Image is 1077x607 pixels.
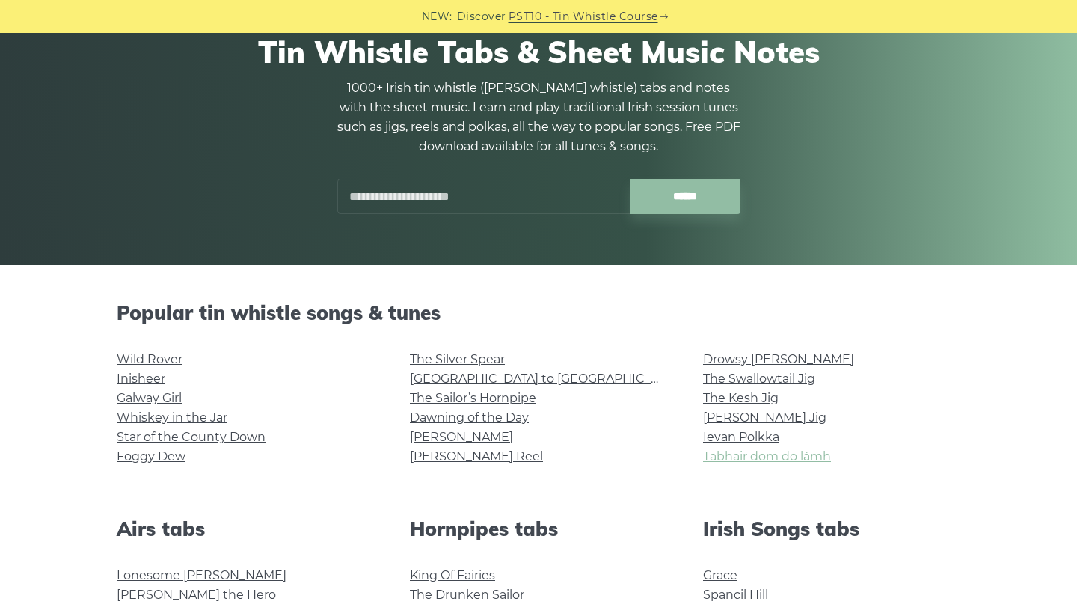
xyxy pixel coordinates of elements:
[509,8,658,25] a: PST10 - Tin Whistle Course
[703,449,831,463] a: Tabhair dom do lámh
[703,568,737,582] a: Grace
[117,568,286,582] a: Lonesome [PERSON_NAME]
[457,8,506,25] span: Discover
[703,372,815,386] a: The Swallowtail Jig
[117,352,182,366] a: Wild Rover
[703,410,826,425] a: [PERSON_NAME] Jig
[410,517,667,540] h2: Hornpipes tabs
[117,410,227,425] a: Whiskey in the Jar
[703,517,960,540] h2: Irish Songs tabs
[410,391,536,405] a: The Sailor’s Hornpipe
[410,588,524,602] a: The Drunken Sailor
[117,449,185,463] a: Foggy Dew
[703,391,779,405] a: The Kesh Jig
[410,568,495,582] a: King Of Fairies
[117,301,960,324] h2: Popular tin whistle songs & tunes
[703,588,768,602] a: Spancil Hill
[117,517,374,540] h2: Airs tabs
[703,430,779,444] a: Ievan Polkka
[410,372,686,386] a: [GEOGRAPHIC_DATA] to [GEOGRAPHIC_DATA]
[117,372,165,386] a: Inisheer
[117,430,266,444] a: Star of the County Down
[410,430,513,444] a: [PERSON_NAME]
[117,391,182,405] a: Galway Girl
[117,588,276,602] a: [PERSON_NAME] the Hero
[410,449,543,463] a: [PERSON_NAME] Reel
[422,8,452,25] span: NEW:
[703,352,854,366] a: Drowsy [PERSON_NAME]
[410,410,529,425] a: Dawning of the Day
[410,352,505,366] a: The Silver Spear
[117,34,960,70] h1: Tin Whistle Tabs & Sheet Music Notes
[337,78,740,156] p: 1000+ Irish tin whistle ([PERSON_NAME] whistle) tabs and notes with the sheet music. Learn and pl...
